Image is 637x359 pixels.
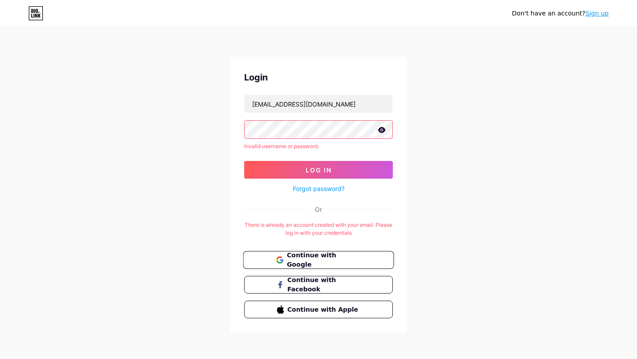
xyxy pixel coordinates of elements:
button: Log In [244,161,393,179]
a: Continue with Google [244,251,393,269]
button: Continue with Apple [244,301,393,318]
div: There is already an account created with your email. Please log in with your credentials [244,221,393,237]
a: Forgot password? [293,184,345,193]
div: Or [315,205,322,214]
span: Log In [306,166,332,174]
div: Login [244,71,393,84]
div: Don't have an account? [512,9,609,18]
button: Continue with Facebook [244,276,393,294]
button: Continue with Google [243,251,394,269]
input: Username [245,95,392,113]
div: Invalid username or password. [244,142,393,150]
a: Sign up [585,10,609,17]
span: Continue with Google [287,251,361,270]
span: Continue with Apple [288,305,361,314]
span: Continue with Facebook [288,275,361,294]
